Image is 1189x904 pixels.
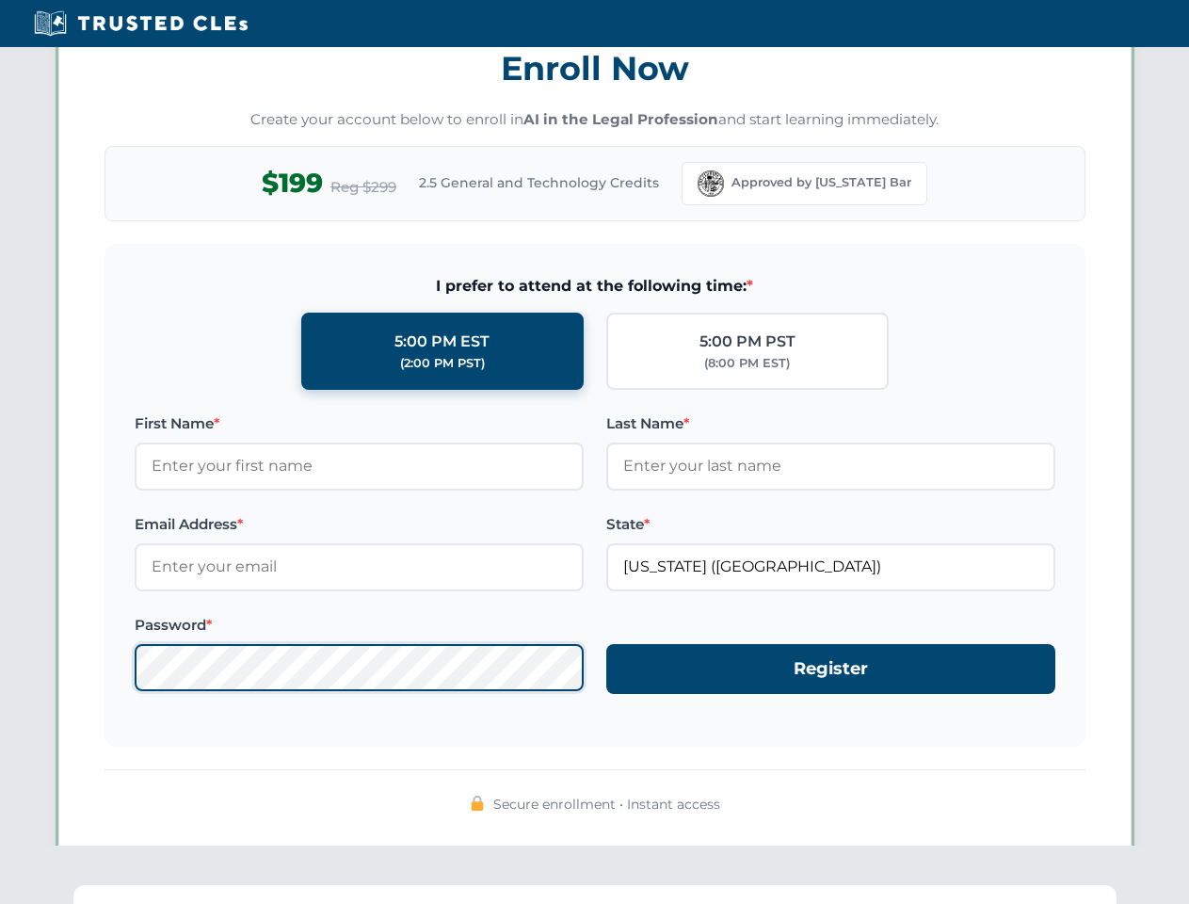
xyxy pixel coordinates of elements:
[606,412,1055,435] label: Last Name
[606,513,1055,536] label: State
[699,330,795,354] div: 5:00 PM PST
[262,162,323,204] span: $199
[419,172,659,193] span: 2.5 General and Technology Credits
[135,543,584,590] input: Enter your email
[135,614,584,637] label: Password
[28,9,253,38] img: Trusted CLEs
[135,513,584,536] label: Email Address
[394,330,490,354] div: 5:00 PM EST
[704,354,790,373] div: (8:00 PM EST)
[698,170,724,197] img: Florida Bar
[135,412,584,435] label: First Name
[523,110,718,128] strong: AI in the Legal Profession
[606,644,1055,694] button: Register
[400,354,485,373] div: (2:00 PM PST)
[135,274,1055,299] span: I prefer to attend at the following time:
[470,796,485,811] img: 🔒
[731,173,911,192] span: Approved by [US_STATE] Bar
[606,443,1055,490] input: Enter your last name
[493,794,720,815] span: Secure enrollment • Instant access
[330,176,396,199] span: Reg $299
[104,39,1085,98] h3: Enroll Now
[135,443,584,490] input: Enter your first name
[104,109,1085,131] p: Create your account below to enroll in and start learning immediately.
[606,543,1055,590] input: Florida (FL)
